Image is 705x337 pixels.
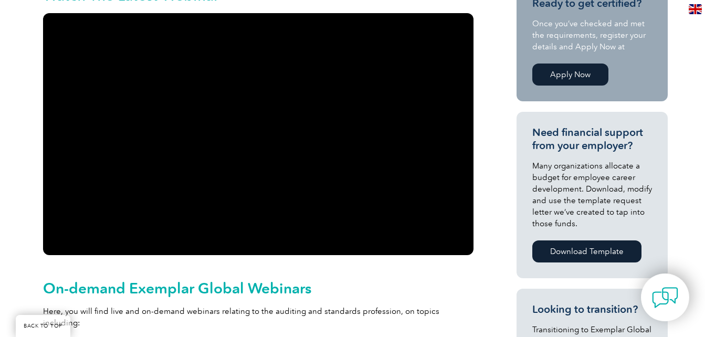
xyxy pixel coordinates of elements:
[43,306,473,329] p: Here, you will find live and on-demand webinars relating to the auditing and standards profession...
[532,303,652,316] h3: Looking to transition?
[532,240,641,262] a: Download Template
[532,64,608,86] a: Apply Now
[532,18,652,52] p: Once you’ve checked and met the requirements, register your details and Apply Now at
[16,315,70,337] a: BACK TO TOP
[532,160,652,229] p: Many organizations allocate a budget for employee career development. Download, modify and use th...
[532,126,652,152] h3: Need financial support from your employer?
[652,285,678,311] img: contact-chat.png
[43,280,473,297] h2: On-demand Exemplar Global Webinars
[689,4,702,14] img: en
[43,13,473,255] iframe: Level Up Your Food Safety Career: Your Path to Becoming a Certified SQF Practitioner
